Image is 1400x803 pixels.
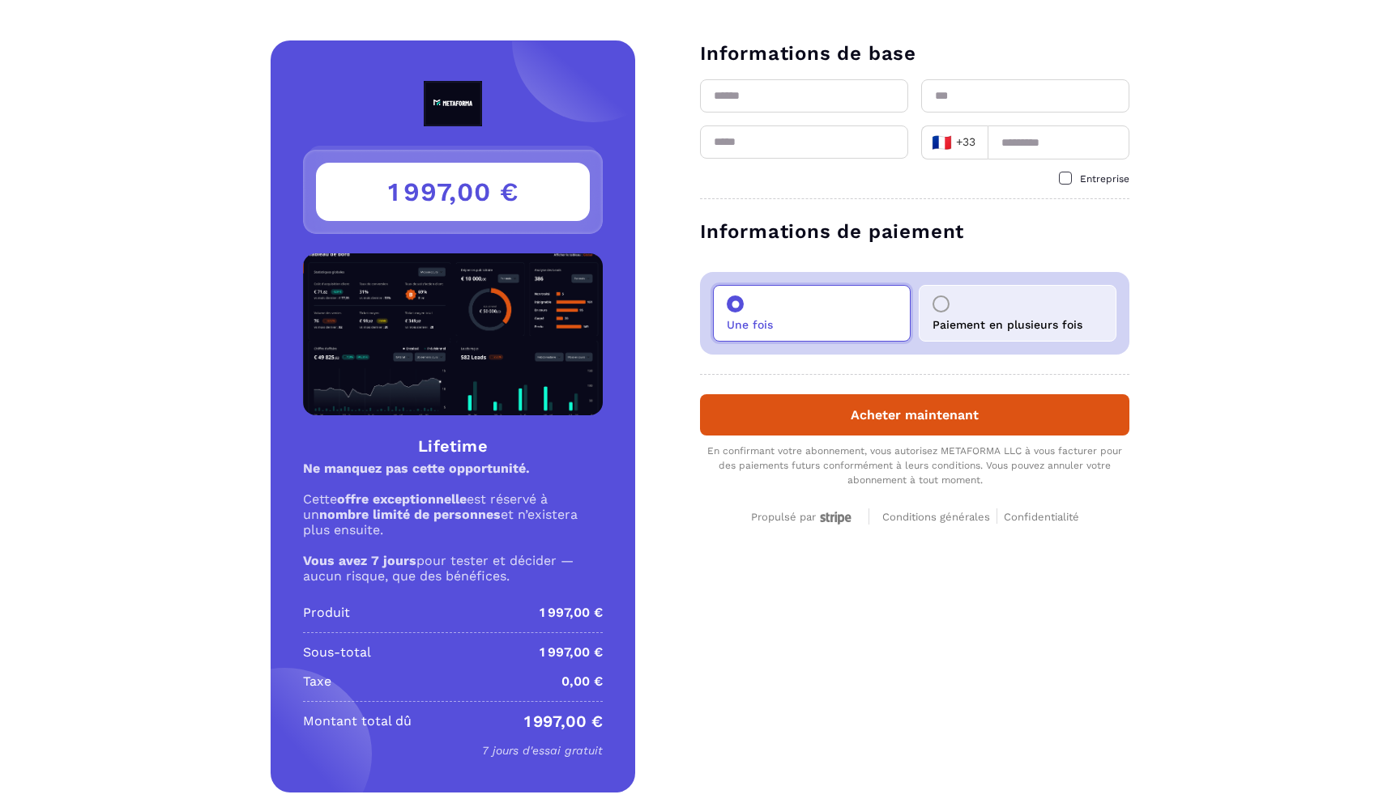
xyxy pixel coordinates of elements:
[524,712,603,731] p: 1 997,00 €
[882,508,997,524] a: Conditions générales
[921,125,988,159] div: Search for option
[1004,508,1079,524] a: Confidentialité
[751,511,856,525] div: Propulsé par
[751,508,856,524] a: Propulsé par
[316,163,590,221] h3: 1 997,00 €
[303,553,416,568] strong: Vous avez 7 jours
[1004,511,1079,523] span: Confidentialité
[303,603,350,622] p: Produit
[700,444,1129,487] div: En confirmant votre abonnement, vous autorisez METAFORMA LLC à vous facturer pour des paiements f...
[303,741,603,760] p: 7 jours d'essai gratuit
[933,318,1082,331] p: Paiement en plusieurs fois
[700,40,1129,66] h3: Informations de base
[303,553,603,584] p: pour tester et décider — aucun risque, que des bénéfices.
[980,130,983,155] input: Search for option
[700,394,1129,435] button: Acheter maintenant
[303,461,530,476] strong: Ne manquez pas cette opportunité.
[303,643,371,662] p: Sous-total
[882,511,990,523] span: Conditions générales
[319,507,501,522] strong: nombre limité de personnes
[303,253,603,415] img: Product Image
[700,219,1129,244] h3: Informations de paiement
[932,131,952,154] span: 🇫🇷
[337,491,467,507] strong: offre exceptionnelle
[540,603,603,622] p: 1 997,00 €
[727,318,773,331] p: Une fois
[561,672,603,691] p: 0,00 €
[1080,173,1129,185] span: Entreprise
[540,643,603,662] p: 1 997,00 €
[386,81,519,126] img: logo
[932,131,977,154] span: +33
[303,491,603,537] p: Cette est réservé à un et n’existera plus ensuite.
[303,435,603,457] h4: Lifetime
